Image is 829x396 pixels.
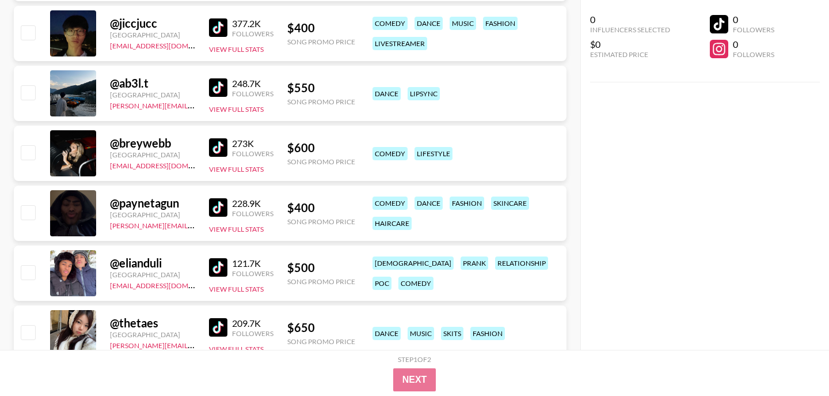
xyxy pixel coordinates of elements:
[232,329,273,338] div: Followers
[110,159,226,170] a: [EMAIL_ADDRESS][DOMAIN_NAME]
[590,25,670,34] div: Influencers Selected
[287,217,355,226] div: Song Promo Price
[209,18,227,37] img: TikTok
[287,81,355,95] div: $ 550
[110,330,195,339] div: [GEOGRAPHIC_DATA]
[209,285,264,293] button: View Full Stats
[441,327,463,340] div: skits
[414,197,443,210] div: dance
[110,90,195,99] div: [GEOGRAPHIC_DATA]
[733,25,774,34] div: Followers
[209,138,227,157] img: TikTok
[110,256,195,270] div: @ elianduli
[110,39,226,50] a: [EMAIL_ADDRESS][DOMAIN_NAME]
[209,318,227,337] img: TikTok
[110,270,195,279] div: [GEOGRAPHIC_DATA]
[733,39,774,50] div: 0
[209,165,264,174] button: View Full Stats
[232,258,273,269] div: 121.7K
[232,138,273,149] div: 273K
[209,45,264,54] button: View Full Stats
[287,97,355,106] div: Song Promo Price
[232,198,273,209] div: 228.9K
[232,18,273,29] div: 377.2K
[771,338,815,382] iframe: Drift Widget Chat Controller
[110,76,195,90] div: @ ab3l.t
[393,368,436,391] button: Next
[110,196,195,210] div: @ paynetagun
[408,87,440,100] div: lipsync
[110,316,195,330] div: @ thetaes
[287,21,355,35] div: $ 400
[209,225,264,233] button: View Full Stats
[470,327,505,340] div: fashion
[209,198,227,217] img: TikTok
[372,257,454,270] div: [DEMOGRAPHIC_DATA]
[287,37,355,46] div: Song Promo Price
[287,277,355,286] div: Song Promo Price
[372,327,401,340] div: dance
[232,318,273,329] div: 209.7K
[483,17,518,30] div: fashion
[232,209,273,218] div: Followers
[590,14,670,25] div: 0
[372,197,408,210] div: comedy
[209,78,227,97] img: TikTok
[110,210,195,219] div: [GEOGRAPHIC_DATA]
[110,279,226,290] a: [EMAIL_ADDRESS][DOMAIN_NAME]
[398,355,431,364] div: Step 1 of 2
[232,89,273,98] div: Followers
[491,197,529,210] div: skincare
[287,141,355,155] div: $ 600
[733,14,774,25] div: 0
[450,197,484,210] div: fashion
[372,217,412,230] div: haircare
[414,147,452,160] div: lifestyle
[287,320,355,335] div: $ 650
[590,50,670,59] div: Estimated Price
[287,201,355,215] div: $ 400
[398,277,433,290] div: comedy
[414,17,443,30] div: dance
[209,258,227,277] img: TikTok
[372,277,391,290] div: poc
[287,337,355,346] div: Song Promo Price
[372,87,401,100] div: dance
[209,105,264,114] button: View Full Stats
[232,269,273,278] div: Followers
[372,17,408,30] div: comedy
[209,345,264,353] button: View Full Stats
[408,327,434,340] div: music
[110,31,195,39] div: [GEOGRAPHIC_DATA]
[372,147,408,160] div: comedy
[110,150,195,159] div: [GEOGRAPHIC_DATA]
[110,136,195,150] div: @ breywebb
[450,17,476,30] div: music
[232,78,273,89] div: 248.7K
[287,261,355,275] div: $ 500
[110,16,195,31] div: @ jiccjucc
[461,257,488,270] div: prank
[232,149,273,158] div: Followers
[110,99,280,110] a: [PERSON_NAME][EMAIL_ADDRESS][DOMAIN_NAME]
[372,37,427,50] div: livestreamer
[110,219,280,230] a: [PERSON_NAME][EMAIL_ADDRESS][DOMAIN_NAME]
[590,39,670,50] div: $0
[287,157,355,166] div: Song Promo Price
[110,339,335,350] a: [PERSON_NAME][EMAIL_ADDRESS][PERSON_NAME][DOMAIN_NAME]
[232,29,273,38] div: Followers
[495,257,548,270] div: relationship
[733,50,774,59] div: Followers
